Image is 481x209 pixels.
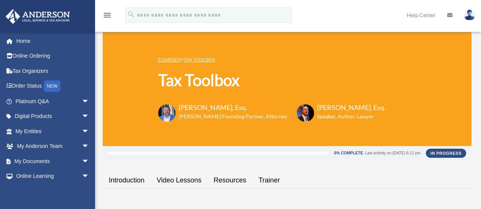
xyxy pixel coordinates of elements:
[82,139,97,154] span: arrow_drop_down
[103,11,112,20] i: menu
[317,103,386,112] h3: [PERSON_NAME], Esq.
[82,124,97,139] span: arrow_drop_down
[5,154,101,169] a: My Documentsarrow_drop_down
[179,103,287,112] h3: [PERSON_NAME], Esq.
[5,109,101,124] a: Digital Productsarrow_drop_down
[252,170,286,191] a: Trainer
[5,139,101,154] a: My Anderson Teamarrow_drop_down
[127,10,135,19] i: search
[365,151,421,155] div: Last activity on [DATE] 6:12 pm
[179,113,287,120] h6: [PERSON_NAME] Founding Partner, Attorney
[317,113,376,120] h6: Speaker, Author, Lawyer
[3,9,72,24] img: Anderson Advisors Platinum Portal
[82,109,97,124] span: arrow_drop_down
[5,63,101,79] a: Tax Organizers
[158,55,386,64] p: >
[334,151,363,155] div: 0% Complete
[5,49,101,64] a: Online Ordering
[5,169,101,184] a: Online Learningarrow_drop_down
[426,149,466,158] div: In Progress
[5,124,101,139] a: My Entitiesarrow_drop_down
[464,9,475,20] img: User Pic
[5,94,101,109] a: Platinum Q&Aarrow_drop_down
[5,79,101,94] a: Order StatusNEW
[82,154,97,169] span: arrow_drop_down
[82,94,97,109] span: arrow_drop_down
[208,170,252,191] a: Resources
[151,170,208,191] a: Video Lessons
[5,33,101,49] a: Home
[297,104,314,122] img: Scott-Estill-Headshot.png
[158,104,176,122] img: Toby-circle-head.png
[158,57,181,63] a: COURSES
[184,57,215,63] a: Tax Toolbox
[103,13,112,20] a: menu
[44,80,60,92] div: NEW
[158,69,386,91] h1: Tax Toolbox
[82,169,97,184] span: arrow_drop_down
[103,170,151,191] a: Introduction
